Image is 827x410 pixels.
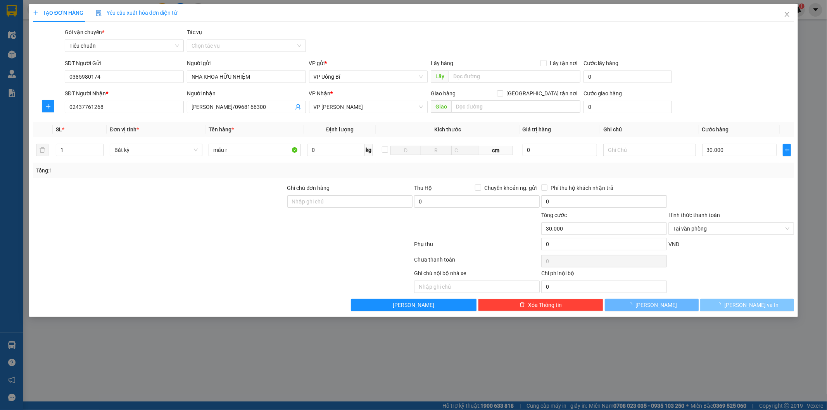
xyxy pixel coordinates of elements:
[523,144,597,156] input: 0
[528,301,562,309] span: Xóa Thông tin
[451,146,479,155] input: C
[431,70,449,83] span: Lấy
[7,52,74,72] span: Gửi hàng Hạ Long: Hotline:
[309,59,428,67] div: VP gửi
[69,40,179,52] span: Tiêu chuẩn
[520,302,525,308] span: delete
[287,185,330,191] label: Ghi chú đơn hàng
[716,302,724,307] span: loading
[584,60,618,66] label: Cước lấy hàng
[365,144,373,156] span: kg
[110,126,139,133] span: Đơn vị tính
[4,29,78,43] strong: 024 3236 3236 -
[584,101,672,113] input: Cước giao hàng
[414,281,540,293] input: Nhập ghi chú
[209,126,234,133] span: Tên hàng
[541,269,667,281] div: Chi phí nội bộ
[314,71,423,83] span: VP Uông Bí
[451,100,580,113] input: Dọc đường
[673,223,789,234] span: Tại văn phòng
[96,10,178,16] span: Yêu cầu xuất hóa đơn điện tử
[776,4,798,26] button: Close
[3,22,78,50] span: Gửi hàng [GEOGRAPHIC_DATA]: Hotline:
[724,301,779,309] span: [PERSON_NAME] và In
[479,146,513,155] span: cm
[209,144,301,156] input: VD: Bàn, Ghế
[187,29,202,35] label: Tác vụ
[702,126,729,133] span: Cước hàng
[523,126,551,133] span: Giá trị hàng
[114,144,198,156] span: Bất kỳ
[96,10,102,16] img: icon
[700,299,794,311] button: [PERSON_NAME] và In
[42,103,54,109] span: plus
[668,212,720,218] label: Hình thức thanh toán
[627,302,635,307] span: loading
[351,299,477,311] button: [PERSON_NAME]
[431,60,453,66] span: Lấy hàng
[584,71,672,83] input: Cước lấy hàng
[478,299,604,311] button: deleteXóa Thông tin
[449,70,580,83] input: Dọc đường
[431,90,456,96] span: Giao hàng
[187,89,306,98] div: Người nhận
[783,147,791,153] span: plus
[541,212,567,218] span: Tổng cước
[783,144,791,156] button: plus
[33,10,83,16] span: TẠO ĐƠN HÀNG
[635,301,677,309] span: [PERSON_NAME]
[414,255,541,269] div: Chưa thanh toán
[431,100,451,113] span: Giao
[584,90,622,96] label: Cước giao hàng
[600,122,699,137] th: Ghi chú
[668,241,679,247] span: VND
[481,184,540,192] span: Chuyển khoản ng. gửi
[56,126,62,133] span: SL
[36,144,48,156] button: delete
[434,126,461,133] span: Kích thước
[605,299,699,311] button: [PERSON_NAME]
[65,29,104,35] span: Gói vận chuyển
[65,59,184,67] div: SĐT Người Gửi
[187,59,306,67] div: Người gửi
[42,100,54,112] button: plus
[503,89,580,98] span: [GEOGRAPHIC_DATA] tận nơi
[287,195,413,208] input: Ghi chú đơn hàng
[393,301,434,309] span: [PERSON_NAME]
[547,184,616,192] span: Phí thu hộ khách nhận trả
[309,90,331,96] span: VP Nhận
[784,11,790,17] span: close
[33,10,38,16] span: plus
[65,89,184,98] div: SĐT Người Nhận
[36,166,319,175] div: Tổng: 1
[421,146,452,155] input: R
[414,185,432,191] span: Thu Hộ
[326,126,354,133] span: Định lượng
[16,36,78,50] strong: 0888 827 827 - 0848 827 827
[314,101,423,113] span: VP Dương Đình Nghệ
[390,146,421,155] input: D
[8,4,73,21] strong: Công ty TNHH Phúc Xuyên
[547,59,580,67] span: Lấy tận nơi
[414,240,541,253] div: Phụ thu
[295,104,301,110] span: user-add
[603,144,696,156] input: Ghi Chú
[414,269,540,281] div: Ghi chú nội bộ nhà xe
